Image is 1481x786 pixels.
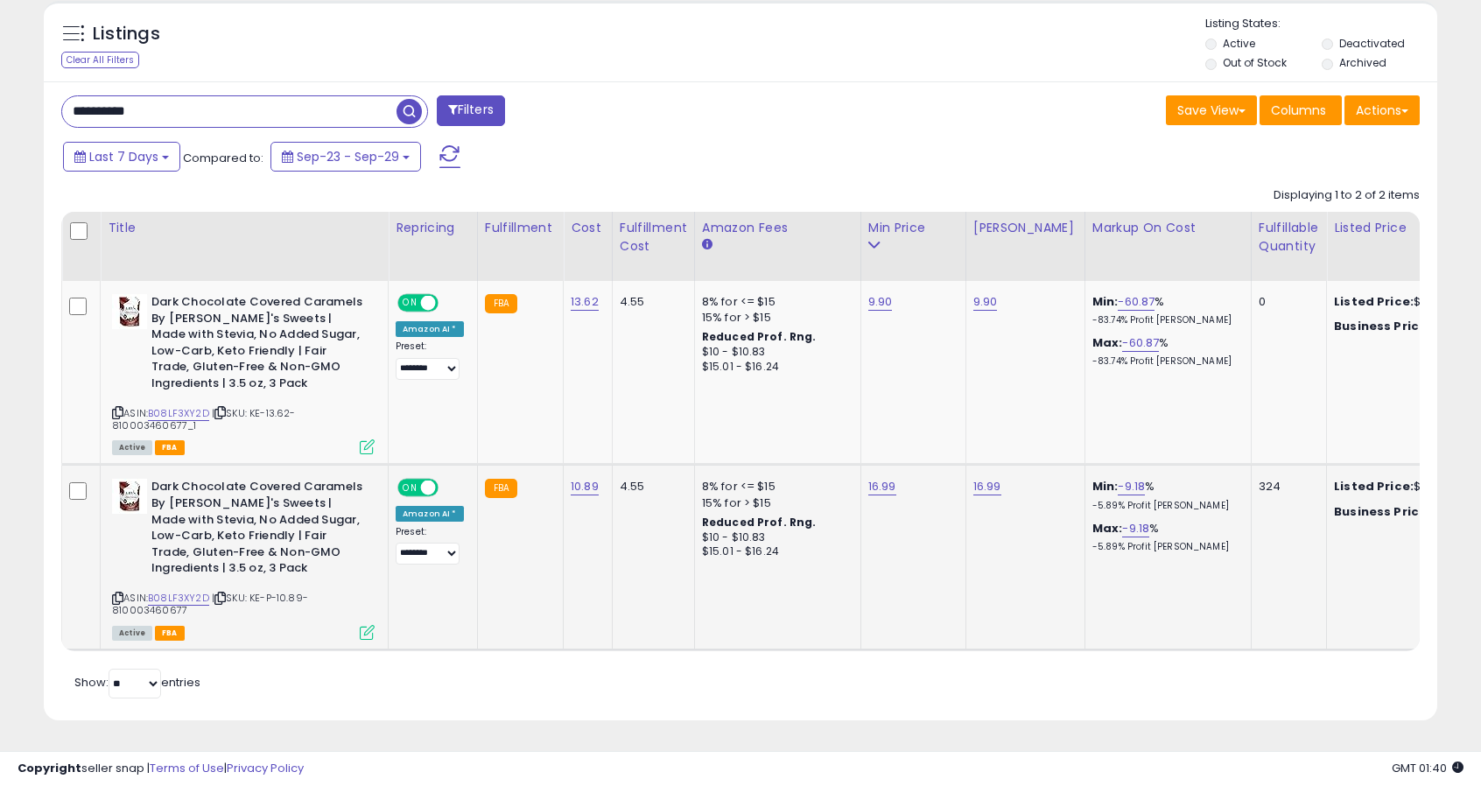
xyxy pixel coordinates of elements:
span: | SKU: KE-13.62-810003460677_1 [112,406,296,432]
div: Clear All Filters [61,52,139,68]
span: ON [399,481,421,495]
p: -5.89% Profit [PERSON_NAME] [1092,541,1238,553]
button: Last 7 Days [63,142,180,172]
b: Min: [1092,478,1119,495]
small: FBA [485,479,517,498]
div: ASIN: [112,294,375,453]
a: 13.62 [571,293,599,311]
a: -60.87 [1122,334,1159,352]
a: 9.90 [868,293,893,311]
a: 16.99 [868,478,896,495]
img: 41HJYcgmo+S._SL40_.jpg [112,479,147,514]
a: -60.87 [1118,293,1155,311]
a: Terms of Use [150,760,224,776]
div: Preset: [396,340,464,380]
b: Listed Price: [1334,293,1414,310]
div: 8% for <= $15 [702,479,847,495]
div: $16.99 [1334,479,1479,495]
b: Max: [1092,334,1123,351]
img: 41HJYcgmo+S._SL40_.jpg [112,294,147,329]
div: Markup on Cost [1092,219,1244,237]
div: 4.55 [620,479,681,495]
b: Listed Price: [1334,478,1414,495]
span: OFF [436,296,464,311]
span: Compared to: [183,150,263,166]
div: Fulfillment [485,219,556,237]
b: Business Price: [1334,503,1430,520]
b: Dark Chocolate Covered Caramels By [PERSON_NAME]'s Sweets | Made with Stevia, No Added Sugar, Low... [151,479,364,580]
span: ON [399,296,421,311]
p: -5.89% Profit [PERSON_NAME] [1092,500,1238,512]
a: 16.99 [973,478,1001,495]
div: Fulfillment Cost [620,219,687,256]
div: seller snap | | [18,761,304,777]
span: FBA [155,440,185,455]
div: 8% for <= $15 [702,294,847,310]
span: All listings currently available for purchase on Amazon [112,626,152,641]
div: Fulfillable Quantity [1259,219,1319,256]
strong: Copyright [18,760,81,776]
span: Sep-23 - Sep-29 [297,148,399,165]
div: $9.90 [1334,294,1479,310]
h5: Listings [93,22,160,46]
div: % [1092,335,1238,368]
div: $10 - $10.83 [702,530,847,545]
div: [PERSON_NAME] [973,219,1077,237]
div: 324 [1259,479,1313,495]
button: Sep-23 - Sep-29 [270,142,421,172]
div: 15% for > $15 [702,310,847,326]
label: Out of Stock [1223,55,1287,70]
th: The percentage added to the cost of goods (COGS) that forms the calculator for Min & Max prices. [1084,212,1251,281]
label: Archived [1339,55,1386,70]
div: 0 [1259,294,1313,310]
a: -9.18 [1122,520,1149,537]
div: Title [108,219,381,237]
a: B08LF3XY2D [148,406,209,421]
b: Max: [1092,520,1123,537]
b: Reduced Prof. Rng. [702,329,817,344]
p: Listing States: [1205,16,1436,32]
span: | SKU: KE-P-10.89-810003460677 [112,591,308,617]
div: Cost [571,219,605,237]
b: Reduced Prof. Rng. [702,515,817,530]
span: Show: entries [74,674,200,691]
div: 15% for > $15 [702,495,847,511]
b: Dark Chocolate Covered Caramels By [PERSON_NAME]'s Sweets | Made with Stevia, No Added Sugar, Low... [151,294,364,396]
button: Filters [437,95,505,126]
div: % [1092,521,1238,553]
div: Preset: [396,526,464,565]
div: % [1092,294,1238,326]
div: $15.01 - $16.24 [702,544,847,559]
label: Active [1223,36,1255,51]
a: 10.89 [571,478,599,495]
div: Min Price [868,219,958,237]
div: $15.01 - $16.24 [702,360,847,375]
a: B08LF3XY2D [148,591,209,606]
b: Business Price: [1334,318,1430,334]
div: % [1092,479,1238,511]
div: $16.99 [1334,319,1479,334]
a: Privacy Policy [227,760,304,776]
span: Columns [1271,102,1326,119]
div: $10 - $10.83 [702,345,847,360]
button: Save View [1166,95,1257,125]
p: -83.74% Profit [PERSON_NAME] [1092,314,1238,326]
a: -9.18 [1118,478,1145,495]
span: Last 7 Days [89,148,158,165]
div: ASIN: [112,479,375,637]
span: FBA [155,626,185,641]
small: FBA [485,294,517,313]
div: Amazon AI * [396,321,464,337]
span: 2025-10-7 01:40 GMT [1392,760,1463,776]
div: Amazon AI * [396,506,464,522]
div: Repricing [396,219,470,237]
button: Actions [1344,95,1420,125]
button: Columns [1260,95,1342,125]
div: $16.99 [1334,504,1479,520]
div: Amazon Fees [702,219,853,237]
a: 9.90 [973,293,998,311]
b: Min: [1092,293,1119,310]
div: Displaying 1 to 2 of 2 items [1274,187,1420,204]
span: All listings currently available for purchase on Amazon [112,440,152,455]
label: Deactivated [1339,36,1405,51]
